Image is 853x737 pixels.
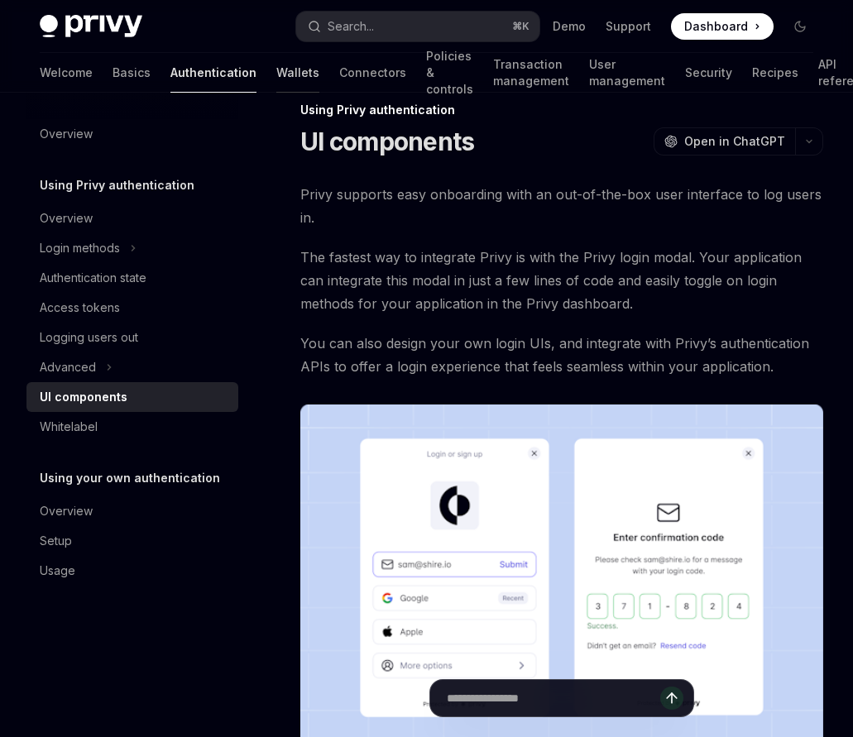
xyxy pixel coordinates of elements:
[752,53,798,93] a: Recipes
[684,133,785,150] span: Open in ChatGPT
[684,18,748,35] span: Dashboard
[300,183,823,229] span: Privy supports easy onboarding with an out-of-the-box user interface to log users in.
[26,352,238,382] button: Toggle Advanced section
[40,387,127,407] div: UI components
[170,53,256,93] a: Authentication
[26,233,238,263] button: Toggle Login methods section
[26,323,238,352] a: Logging users out
[26,293,238,323] a: Access tokens
[40,468,220,488] h5: Using your own authentication
[553,18,586,35] a: Demo
[339,53,406,93] a: Connectors
[40,501,93,521] div: Overview
[26,526,238,556] a: Setup
[40,175,194,195] h5: Using Privy authentication
[26,119,238,149] a: Overview
[26,556,238,586] a: Usage
[300,102,823,118] div: Using Privy authentication
[40,531,72,551] div: Setup
[40,124,93,144] div: Overview
[276,53,319,93] a: Wallets
[40,357,96,377] div: Advanced
[447,680,660,716] input: Ask a question...
[606,18,651,35] a: Support
[26,203,238,233] a: Overview
[685,53,732,93] a: Security
[113,53,151,93] a: Basics
[40,298,120,318] div: Access tokens
[26,382,238,412] a: UI components
[512,20,530,33] span: ⌘ K
[40,561,75,581] div: Usage
[40,417,98,437] div: Whitelabel
[787,13,813,40] button: Toggle dark mode
[26,263,238,293] a: Authentication state
[40,208,93,228] div: Overview
[654,127,795,156] button: Open in ChatGPT
[40,328,138,347] div: Logging users out
[328,17,374,36] div: Search...
[40,15,142,38] img: dark logo
[300,332,823,378] span: You can also design your own login UIs, and integrate with Privy’s authentication APIs to offer a...
[40,238,120,258] div: Login methods
[589,53,665,93] a: User management
[40,53,93,93] a: Welcome
[671,13,774,40] a: Dashboard
[296,12,539,41] button: Open search
[40,268,146,288] div: Authentication state
[426,53,473,93] a: Policies & controls
[660,687,683,710] button: Send message
[493,53,569,93] a: Transaction management
[300,127,474,156] h1: UI components
[26,496,238,526] a: Overview
[26,412,238,442] a: Whitelabel
[300,246,823,315] span: The fastest way to integrate Privy is with the Privy login modal. Your application can integrate ...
